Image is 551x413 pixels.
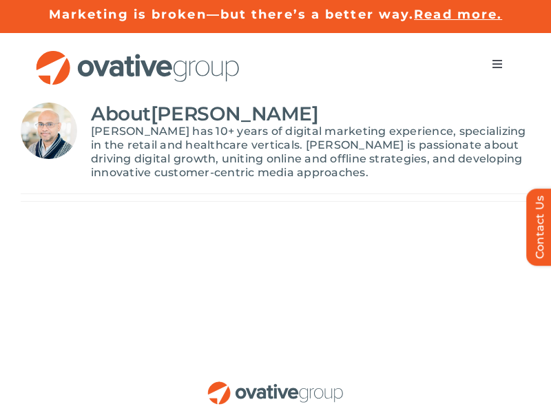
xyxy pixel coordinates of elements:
h3: About [91,103,530,125]
a: OG_Full_horizontal_RGB [207,380,344,393]
a: Read more. [414,7,502,22]
div: [PERSON_NAME] has 10+ years of digital marketing experience, specializing in the retail and healt... [91,103,530,180]
nav: Menu [478,50,517,78]
a: OG_Full_horizontal_RGB [34,49,241,62]
span: [PERSON_NAME] [151,102,319,125]
a: Marketing is broken—but there’s a better way. [49,7,415,22]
